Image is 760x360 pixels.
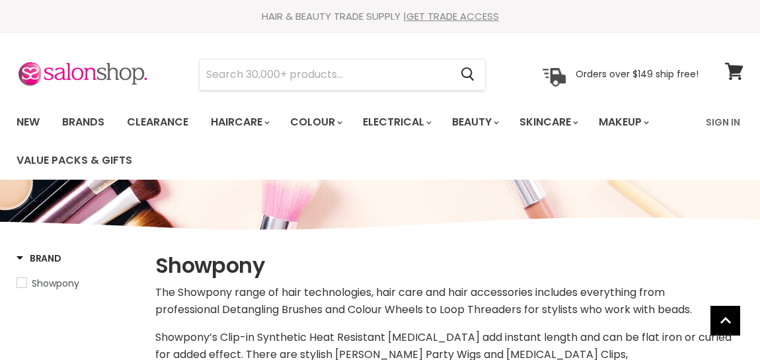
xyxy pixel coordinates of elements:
[406,9,499,23] a: GET TRADE ACCESS
[576,68,699,80] p: Orders over $149 ship free!
[199,59,486,90] form: Product
[442,108,507,136] a: Beauty
[589,108,657,136] a: Makeup
[17,276,139,291] a: Showpony
[7,103,698,180] ul: Main menu
[7,108,50,136] a: New
[280,108,350,136] a: Colour
[17,252,61,265] h3: Brand
[201,108,278,136] a: Haircare
[32,277,79,290] span: Showpony
[698,108,748,136] a: Sign In
[155,284,743,318] p: The Showpony range of hair technologies, hair care and hair accessories includes everything from ...
[200,59,450,90] input: Search
[155,252,743,279] h1: Showpony
[52,108,114,136] a: Brands
[450,59,485,90] button: Search
[510,108,586,136] a: Skincare
[117,108,198,136] a: Clearance
[7,147,142,174] a: Value Packs & Gifts
[353,108,439,136] a: Electrical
